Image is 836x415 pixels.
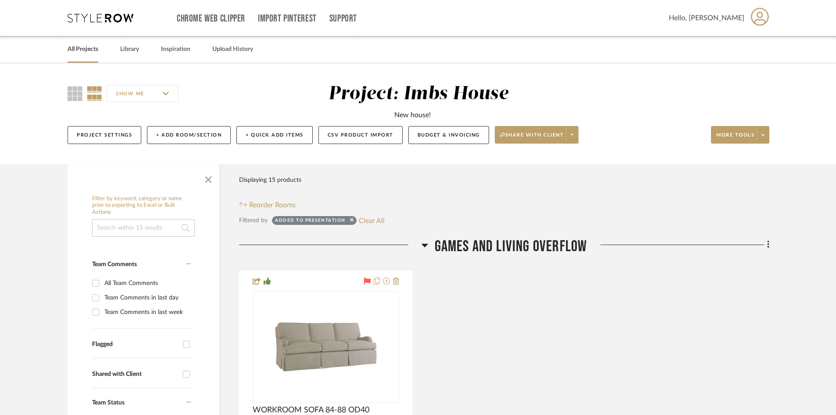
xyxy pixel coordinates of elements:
span: Hello, [PERSON_NAME] [669,13,744,23]
div: Team Comments in last week [104,305,189,319]
button: Project Settings [68,126,141,144]
button: Clear All [359,215,385,226]
span: Games and Living Overflow [435,237,587,256]
button: More tools [711,126,769,144]
div: New house! [394,110,431,120]
button: Close [200,169,217,187]
button: Reorder Rooms [239,200,296,210]
button: Share with client [495,126,579,144]
a: Inspiration [161,43,190,55]
button: CSV Product Import [318,126,403,144]
a: Library [120,43,139,55]
a: Upload History [212,43,253,55]
img: WORKROOM SOFA 84-88 OD40 [271,292,381,402]
button: + Add Room/Section [147,126,231,144]
div: Team Comments in last day [104,291,189,305]
span: Share with client [500,132,564,145]
div: 0 [253,292,399,402]
div: Project: Imbs House [329,85,508,103]
a: All Projects [68,43,98,55]
span: Team Comments [92,261,137,267]
div: Shared with Client [92,371,179,378]
div: All Team Comments [104,276,189,290]
div: Added to Presentation [275,217,346,226]
a: Support [329,15,357,22]
input: Search within 15 results [92,219,195,237]
button: Budget & Invoicing [408,126,489,144]
div: Displaying 15 products [239,171,301,189]
span: More tools [716,132,754,145]
div: Filtered by [239,216,268,225]
a: Import Pinterest [258,15,317,22]
h6: Filter by keyword, category or name prior to exporting to Excel or Bulk Actions [92,195,195,216]
span: WORKROOM SOFA 84-88 OD40 [253,405,369,415]
span: Reorder Rooms [249,200,296,210]
button: + Quick Add Items [236,126,313,144]
span: Team Status [92,400,125,406]
a: Chrome Web Clipper [177,15,245,22]
div: Flagged [92,341,179,348]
